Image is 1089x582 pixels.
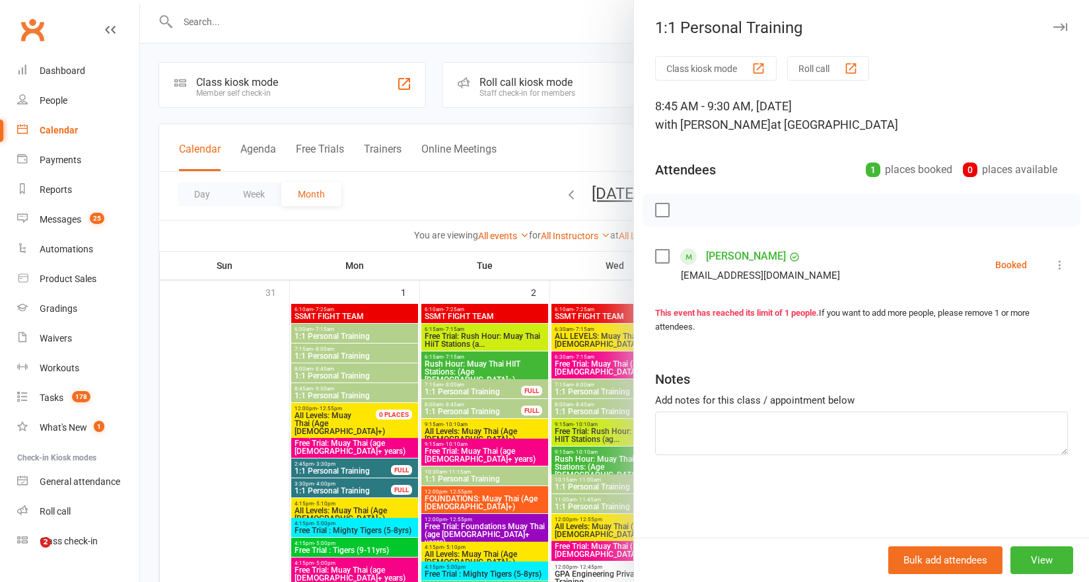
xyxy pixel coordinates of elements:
div: Booked [995,260,1027,270]
a: Dashboard [17,56,139,86]
div: 0 [963,163,977,177]
div: Class check-in [40,536,98,546]
div: Calendar [40,125,78,135]
div: Notes [655,370,690,388]
a: Messages 25 [17,205,139,235]
div: [EMAIL_ADDRESS][DOMAIN_NAME] [681,267,840,284]
a: Payments [17,145,139,175]
div: places booked [866,161,952,179]
span: 25 [90,213,104,224]
div: places available [963,161,1057,179]
strong: This event has reached its limit of 1 people. [655,308,819,318]
span: with [PERSON_NAME] [655,118,771,131]
span: 1 [94,421,104,432]
a: Roll call [17,497,139,527]
span: at [GEOGRAPHIC_DATA] [771,118,898,131]
a: What's New1 [17,413,139,443]
a: Calendar [17,116,139,145]
div: Payments [40,155,81,165]
div: Gradings [40,303,77,314]
button: Bulk add attendees [888,546,1002,574]
a: Clubworx [16,13,49,46]
span: 2 [40,537,51,548]
div: Tasks [40,392,63,403]
a: Automations [17,235,139,264]
div: Dashboard [40,65,85,76]
a: Gradings [17,294,139,324]
button: View [1010,546,1073,574]
div: General attendance [40,476,120,487]
a: Tasks 178 [17,383,139,413]
span: 178 [72,391,90,402]
button: Class kiosk mode [655,56,777,81]
div: If you want to add more people, please remove 1 or more attendees. [655,307,1068,334]
div: What's New [40,422,87,433]
a: Workouts [17,353,139,383]
button: Roll call [787,56,869,81]
div: People [40,95,67,106]
div: Waivers [40,333,72,344]
div: 8:45 AM - 9:30 AM, [DATE] [655,97,1068,134]
div: Product Sales [40,273,96,284]
a: Product Sales [17,264,139,294]
a: People [17,86,139,116]
div: Add notes for this class / appointment below [655,392,1068,408]
div: Automations [40,244,93,254]
a: Waivers [17,324,139,353]
div: Roll call [40,506,71,517]
a: Reports [17,175,139,205]
div: Reports [40,184,72,195]
div: Workouts [40,363,79,373]
a: General attendance kiosk mode [17,467,139,497]
div: Messages [40,214,81,225]
iframe: Intercom live chat [13,537,45,569]
a: [PERSON_NAME] [706,246,786,267]
div: 1:1 Personal Training [634,18,1089,37]
div: 1 [866,163,880,177]
a: Class kiosk mode [17,527,139,556]
div: Attendees [655,161,716,179]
